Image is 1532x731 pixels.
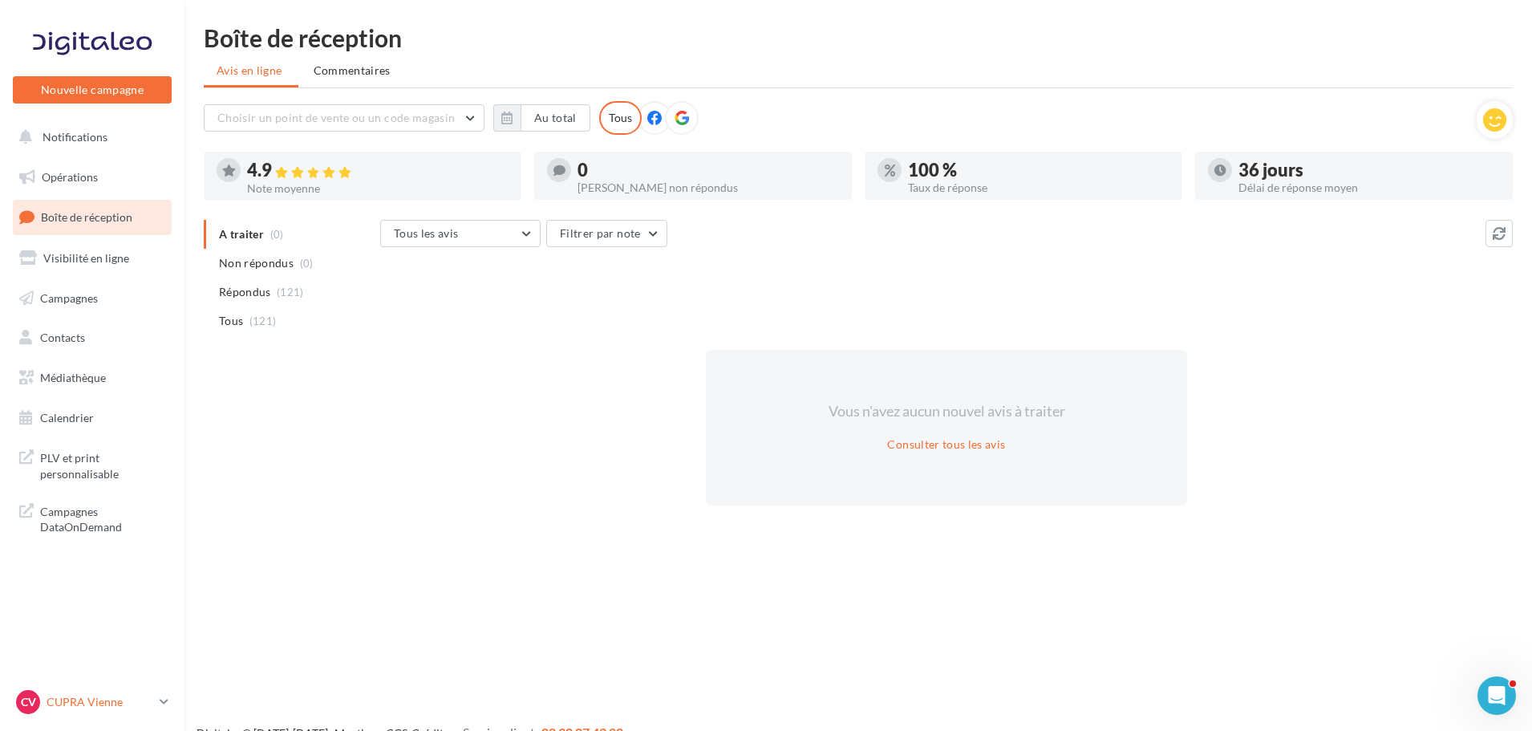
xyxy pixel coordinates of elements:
span: Tous les avis [394,226,459,240]
span: Opérations [42,170,98,184]
span: PLV et print personnalisable [40,447,165,481]
button: Au total [493,104,590,132]
span: Contacts [40,331,85,344]
iframe: Intercom live chat [1477,676,1516,715]
a: Visibilité en ligne [10,242,175,275]
span: Médiathèque [40,371,106,384]
span: (121) [277,286,304,298]
span: Campagnes [40,290,98,304]
span: Notifications [43,130,107,144]
span: Choisir un point de vente ou un code magasin [217,111,455,124]
div: Note moyenne [247,183,509,194]
p: CUPRA Vienne [47,694,153,710]
a: Médiathèque [10,361,175,395]
span: Tous [219,313,243,329]
button: Choisir un point de vente ou un code magasin [204,104,484,132]
span: Calendrier [40,411,94,424]
span: (0) [300,257,314,270]
a: Campagnes [10,282,175,315]
button: Au total [521,104,590,132]
a: Opérations [10,160,175,194]
span: Campagnes DataOnDemand [40,501,165,535]
a: PLV et print personnalisable [10,441,175,488]
span: Boîte de réception [41,210,132,224]
span: Répondus [219,284,271,300]
span: Visibilité en ligne [43,251,129,265]
button: Filtrer par note [546,220,667,247]
button: Tous les avis [380,220,541,247]
div: 100 % [908,161,1169,179]
a: Contacts [10,321,175,355]
a: Calendrier [10,401,175,435]
a: Campagnes DataOnDemand [10,494,175,542]
div: Vous n'avez aucun nouvel avis à traiter [809,401,1084,422]
div: 0 [578,161,839,179]
span: (121) [249,315,277,327]
div: 36 jours [1238,161,1500,179]
button: Nouvelle campagne [13,76,172,104]
button: Notifications [10,120,168,154]
span: Non répondus [219,255,294,271]
div: Taux de réponse [908,182,1169,193]
div: 4.9 [247,161,509,180]
a: CV CUPRA Vienne [13,687,172,717]
button: Consulter tous les avis [881,435,1011,454]
div: Tous [599,101,642,135]
span: CV [21,694,36,710]
div: Délai de réponse moyen [1238,182,1500,193]
a: Boîte de réception [10,200,175,234]
div: [PERSON_NAME] non répondus [578,182,839,193]
span: Commentaires [314,63,391,77]
div: Boîte de réception [204,26,1513,50]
